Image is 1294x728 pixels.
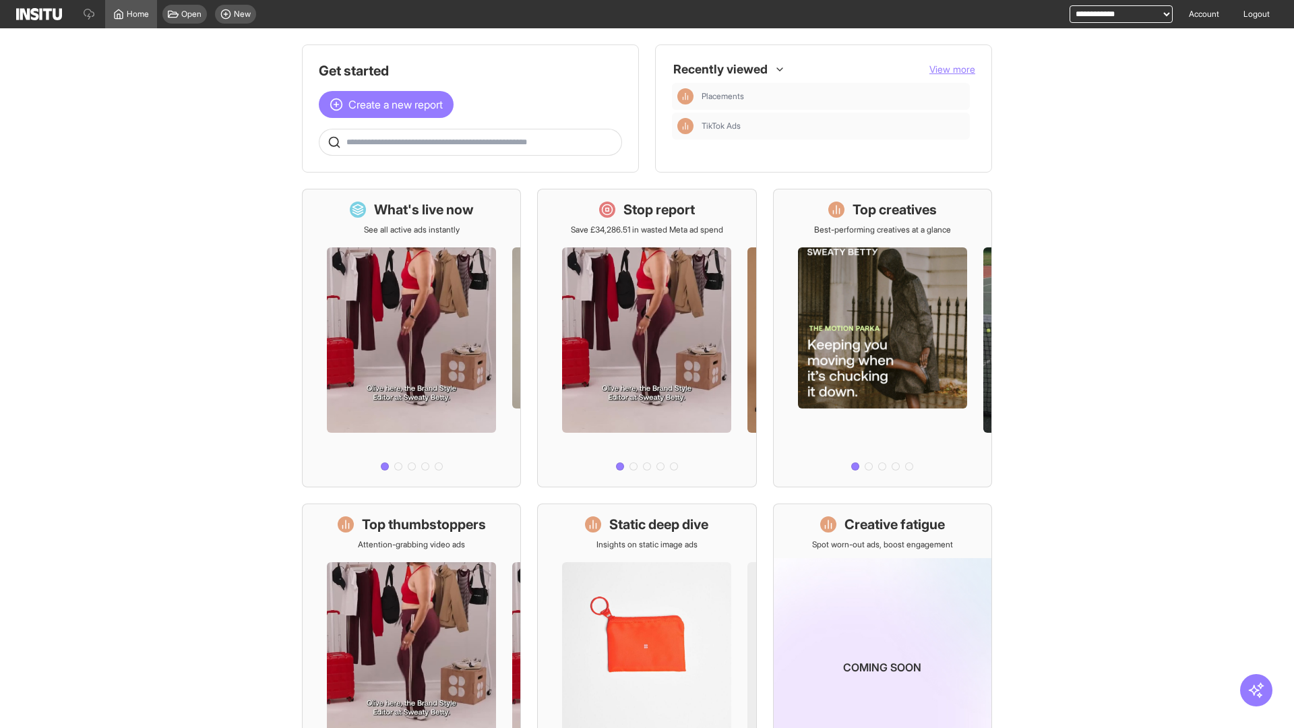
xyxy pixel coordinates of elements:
span: View more [929,63,975,75]
span: Placements [702,91,744,102]
span: TikTok Ads [702,121,741,131]
span: Placements [702,91,964,102]
p: Save £34,286.51 in wasted Meta ad spend [571,224,723,235]
p: Best-performing creatives at a glance [814,224,951,235]
a: What's live nowSee all active ads instantly [302,189,521,487]
h1: Stop report [623,200,695,219]
span: Open [181,9,202,20]
span: TikTok Ads [702,121,964,131]
span: Create a new report [348,96,443,113]
div: Insights [677,88,694,104]
button: View more [929,63,975,76]
p: Insights on static image ads [596,539,698,550]
h1: Top thumbstoppers [362,515,486,534]
a: Stop reportSave £34,286.51 in wasted Meta ad spend [537,189,756,487]
h1: Static deep dive [609,515,708,534]
h1: Get started [319,61,622,80]
span: Home [127,9,149,20]
div: Insights [677,118,694,134]
p: See all active ads instantly [364,224,460,235]
p: Attention-grabbing video ads [358,539,465,550]
button: Create a new report [319,91,454,118]
img: Logo [16,8,62,20]
h1: What's live now [374,200,474,219]
span: New [234,9,251,20]
a: Top creativesBest-performing creatives at a glance [773,189,992,487]
h1: Top creatives [853,200,937,219]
